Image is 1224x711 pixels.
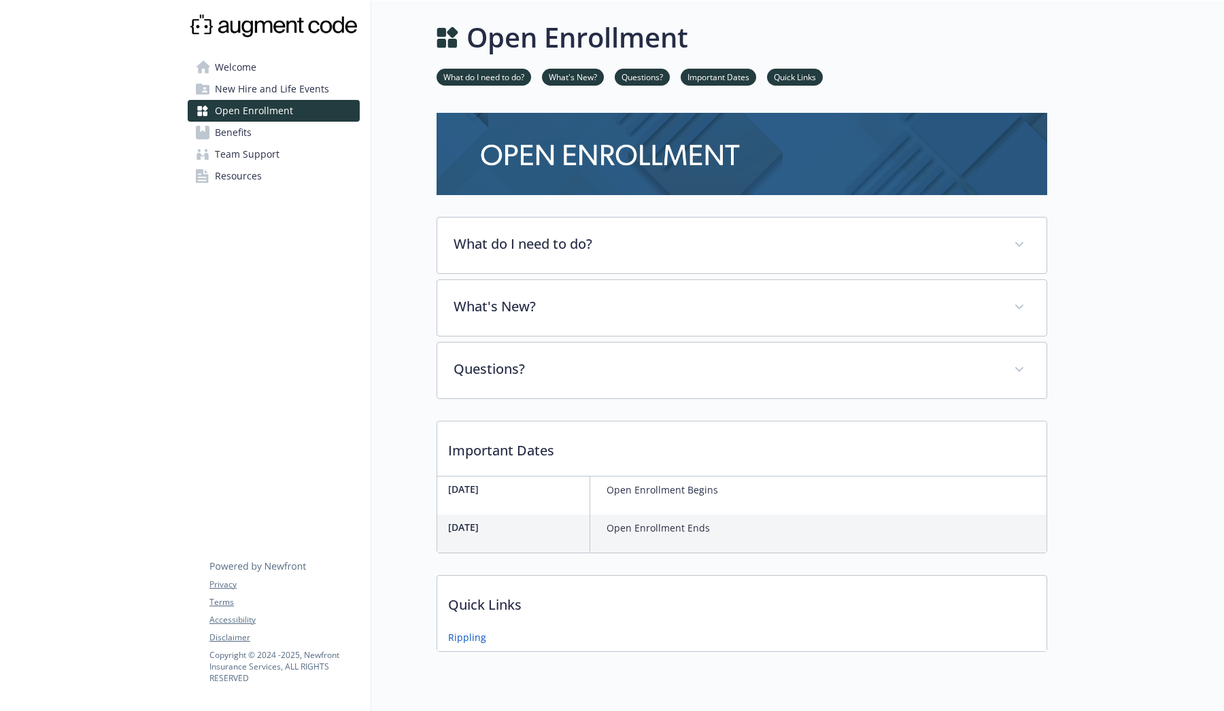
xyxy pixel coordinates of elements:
p: Questions? [454,359,998,379]
a: Resources [188,165,360,187]
a: Rippling [448,630,486,644]
p: What's New? [454,296,998,317]
a: Disclaimer [209,631,359,644]
a: Team Support [188,143,360,165]
p: Important Dates [437,421,1047,472]
a: Accessibility [209,614,359,626]
a: Terms [209,596,359,608]
span: New Hire and Life Events [215,78,329,100]
p: [DATE] [448,482,584,496]
span: Team Support [215,143,279,165]
a: Welcome [188,56,360,78]
p: Quick Links [437,576,1047,626]
a: Open Enrollment [188,100,360,122]
a: Important Dates [681,70,756,83]
a: New Hire and Life Events [188,78,360,100]
p: Copyright © 2024 - 2025 , Newfront Insurance Services, ALL RIGHTS RESERVED [209,649,359,684]
p: Open Enrollment Ends [607,520,710,536]
a: Privacy [209,578,359,591]
a: Quick Links [767,70,823,83]
span: Resources [215,165,262,187]
a: Benefits [188,122,360,143]
span: Welcome [215,56,256,78]
p: What do I need to do? [454,234,998,254]
img: open enrollment page banner [437,113,1047,195]
span: Open Enrollment [215,100,293,122]
div: What do I need to do? [437,218,1047,273]
a: Questions? [615,70,670,83]
span: Benefits [215,122,252,143]
p: Open Enrollment Begins [607,482,718,498]
p: [DATE] [448,520,584,534]
h1: Open Enrollment [466,17,688,58]
div: What's New? [437,280,1047,336]
a: What do I need to do? [437,70,531,83]
div: Questions? [437,343,1047,398]
a: What's New? [542,70,604,83]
